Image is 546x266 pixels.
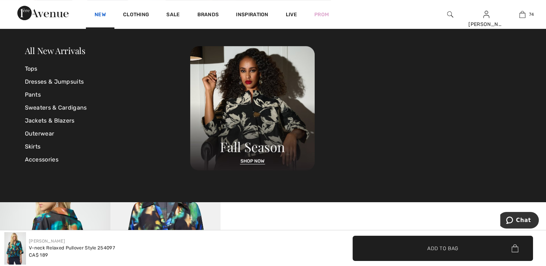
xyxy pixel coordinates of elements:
a: Pants [25,88,191,101]
a: Brands [197,12,219,19]
div: [PERSON_NAME] [468,21,504,28]
a: All New Arrivals [25,45,86,56]
img: 1ère Avenue [17,6,69,20]
img: My Bag [519,10,525,19]
a: Accessories [25,153,191,166]
a: Dresses & Jumpsuits [25,75,191,88]
a: Prom [314,11,329,18]
img: V-Neck Relaxed Pullover Style 254097 [4,232,26,265]
span: CA$ 189 [29,252,48,258]
a: Sale [166,12,180,19]
img: search the website [447,10,453,19]
a: Outerwear [25,127,191,140]
a: Skirts [25,140,191,153]
img: 250821122533_67480da726d80.jpg [190,46,315,170]
span: 74 [529,11,534,18]
a: Sign In [483,11,489,18]
a: Sweaters & Cardigans [25,101,191,114]
a: Jackets & Blazers [25,114,191,127]
span: Add to Bag [427,244,458,252]
a: Clothing [123,12,149,19]
a: New [95,12,106,19]
div: V-neck Relaxed Pullover Style 254097 [29,244,115,252]
a: Live [286,11,297,18]
button: Add to Bag [353,236,533,261]
img: My Info [483,10,489,19]
iframe: Opens a widget where you can chat to one of our agents [500,212,539,230]
a: Tops [25,62,191,75]
img: Bag.svg [511,244,518,252]
span: Inspiration [236,12,268,19]
a: 74 [504,10,540,19]
a: [PERSON_NAME] [29,239,65,244]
